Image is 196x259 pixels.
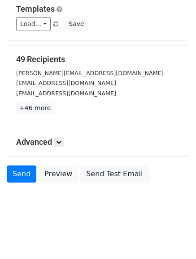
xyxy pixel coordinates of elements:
[16,137,180,147] h5: Advanced
[16,103,54,114] a: +46 more
[16,80,116,86] small: [EMAIL_ADDRESS][DOMAIN_NAME]
[16,90,116,97] small: [EMAIL_ADDRESS][DOMAIN_NAME]
[7,165,36,183] a: Send
[151,216,196,259] iframe: Chat Widget
[16,4,55,13] a: Templates
[16,70,164,76] small: [PERSON_NAME][EMAIL_ADDRESS][DOMAIN_NAME]
[39,165,78,183] a: Preview
[16,17,51,31] a: Load...
[16,54,180,64] h5: 49 Recipients
[65,17,88,31] button: Save
[80,165,148,183] a: Send Test Email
